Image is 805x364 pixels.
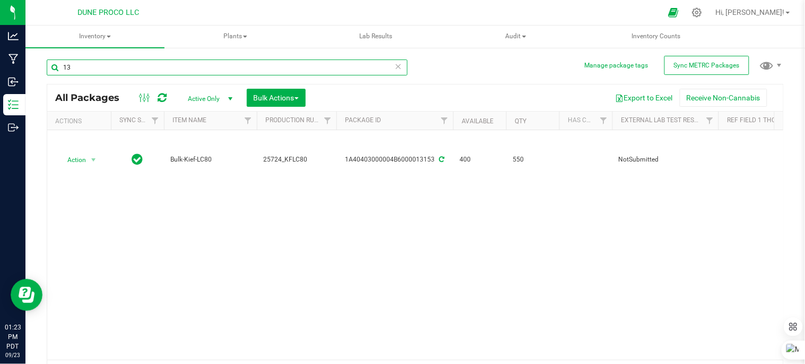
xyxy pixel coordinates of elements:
span: In Sync [132,152,143,167]
span: select [87,153,100,167]
a: Inventory [25,26,165,48]
span: Bulk Actions [254,94,299,102]
button: Sync METRC Packages [664,56,749,75]
span: All Packages [55,92,130,104]
inline-svg: Inventory [8,99,19,110]
span: Audit [447,26,585,47]
p: 09/23 [5,351,21,359]
a: Item Name [172,116,206,124]
button: Manage package tags [585,61,648,70]
inline-svg: Analytics [8,31,19,41]
span: Hi, [PERSON_NAME]! [716,8,785,16]
div: Manage settings [690,7,704,18]
span: Inventory Counts [618,32,695,41]
div: 1A40403000004B6000013153 [335,155,455,165]
button: Bulk Actions [247,89,306,107]
span: 550 [513,155,553,165]
span: NotSubmitted [619,155,712,165]
a: Sync Status [119,116,160,124]
span: Sync from Compliance System [438,156,445,163]
iframe: Resource center [11,279,42,311]
inline-svg: Inbound [8,77,19,87]
a: Filter [595,112,612,130]
a: External Lab Test Result [621,116,704,124]
span: Sync METRC Packages [674,62,740,69]
span: Action [58,153,86,167]
a: Lab Results [306,26,445,48]
a: Qty [515,117,526,125]
button: Receive Non-Cannabis [680,89,767,107]
inline-svg: Outbound [8,122,19,133]
span: 25724_KFLC80 [263,155,330,165]
div: Actions [55,117,107,125]
a: Ref Field 1 THC [727,116,776,124]
a: Filter [146,112,164,130]
a: Filter [701,112,719,130]
span: Lab Results [345,32,406,41]
span: Open Ecommerce Menu [661,2,685,23]
a: Inventory Counts [587,26,726,48]
a: Filter [239,112,257,130]
span: Clear [395,60,402,73]
span: Plants [166,26,304,47]
a: Plants [166,26,305,48]
span: DUNE PROCO LLC [77,8,139,17]
span: Bulk-Kief-LC80 [170,155,250,165]
a: Package ID [345,116,381,124]
a: Filter [319,112,336,130]
a: Production Run [265,116,319,124]
a: Available [462,117,494,125]
p: 01:23 PM PDT [5,323,21,351]
inline-svg: Manufacturing [8,54,19,64]
input: Search Package ID, Item Name, SKU, Lot or Part Number... [47,60,408,75]
span: 400 [460,155,500,165]
a: Audit [446,26,585,48]
a: Filter [436,112,453,130]
button: Export to Excel [609,89,680,107]
th: Has COA [559,112,612,130]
